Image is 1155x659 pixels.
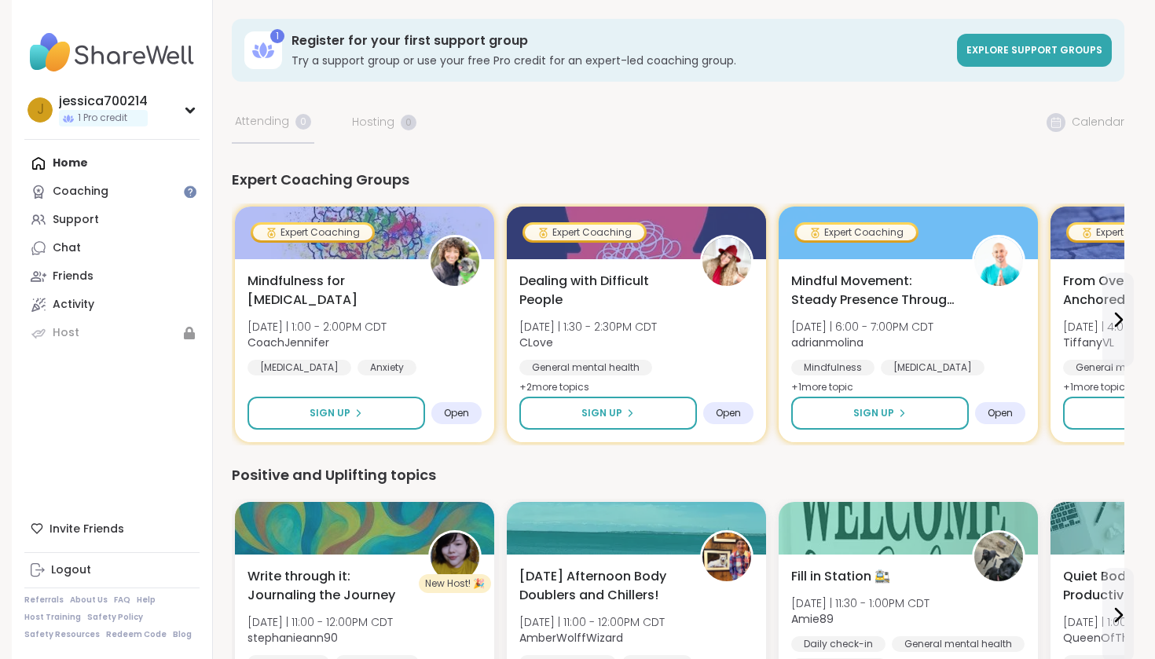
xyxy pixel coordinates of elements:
div: Expert Coaching [525,225,644,240]
span: [DATE] | 11:30 - 1:00PM CDT [791,595,929,611]
b: adrianmolina [791,335,863,350]
a: Redeem Code [106,629,167,640]
div: General mental health [892,636,1025,652]
div: Invite Friends [24,514,200,543]
div: Positive and Uplifting topics [232,464,1124,486]
a: Support [24,206,200,234]
img: AmberWolffWizard [702,533,751,581]
a: Explore support groups [957,34,1112,67]
img: stephanieann90 [431,533,479,581]
span: [DATE] | 11:00 - 12:00PM CDT [519,614,665,630]
span: Fill in Station 🚉 [791,567,890,586]
b: CLove [519,335,553,350]
span: Sign Up [581,406,622,420]
span: [DATE] Afternoon Body Doublers and Chillers! [519,567,683,605]
span: Open [716,407,741,419]
a: Activity [24,291,200,319]
div: Support [53,212,99,228]
span: [DATE] | 1:30 - 2:30PM CDT [519,319,657,335]
div: Host [53,325,79,341]
span: [DATE] | 11:00 - 12:00PM CDT [247,614,393,630]
a: Host Training [24,612,81,623]
div: Mindfulness [791,360,874,375]
div: Activity [53,297,94,313]
div: Expert Coaching Groups [232,169,1124,191]
button: Sign Up [247,397,425,430]
a: About Us [70,595,108,606]
a: Coaching [24,178,200,206]
div: Expert Coaching [797,225,916,240]
button: Sign Up [519,397,697,430]
div: Friends [53,269,93,284]
a: Host [24,319,200,347]
span: Open [988,407,1013,419]
img: CoachJennifer [431,237,479,286]
b: AmberWolffWizard [519,630,623,646]
div: jessica700214 [59,93,148,110]
img: adrianmolina [974,237,1023,286]
div: Chat [53,240,81,256]
div: Expert Coaching [253,225,372,240]
div: [MEDICAL_DATA] [247,360,351,375]
span: Write through it: Journaling the Journey [247,567,411,605]
h3: Try a support group or use your free Pro credit for an expert-led coaching group. [291,53,948,68]
iframe: Spotlight [184,185,196,198]
span: Mindfulness for [MEDICAL_DATA] [247,272,411,309]
div: [MEDICAL_DATA] [881,360,984,375]
a: Safety Resources [24,629,100,640]
div: Daily check-in [791,636,885,652]
div: Logout [51,562,91,578]
a: Logout [24,556,200,584]
span: 1 Pro credit [78,112,127,125]
div: Anxiety [357,360,416,375]
b: Amie89 [791,611,834,627]
span: [DATE] | 6:00 - 7:00PM CDT [791,319,933,335]
span: Explore support groups [966,43,1102,57]
a: Safety Policy [87,612,143,623]
span: j [37,100,44,120]
div: New Host! 🎉 [419,574,491,593]
a: Blog [173,629,192,640]
span: Mindful Movement: Steady Presence Through Yoga [791,272,955,309]
a: Help [137,595,156,606]
div: General mental health [519,360,652,375]
a: Friends [24,262,200,291]
span: Dealing with Difficult People [519,272,683,309]
span: Sign Up [310,406,350,420]
a: FAQ [114,595,130,606]
span: Open [444,407,469,419]
span: Sign Up [853,406,894,420]
div: 1 [270,29,284,43]
button: Sign Up [791,397,969,430]
b: stephanieann90 [247,630,338,646]
a: Referrals [24,595,64,606]
div: Coaching [53,184,108,200]
h3: Register for your first support group [291,32,948,49]
img: Amie89 [974,533,1023,581]
img: ShareWell Nav Logo [24,25,200,80]
b: TiffanyVL [1063,335,1114,350]
span: [DATE] | 1:00 - 2:00PM CDT [247,319,387,335]
b: CoachJennifer [247,335,329,350]
a: Chat [24,234,200,262]
img: CLove [702,237,751,286]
